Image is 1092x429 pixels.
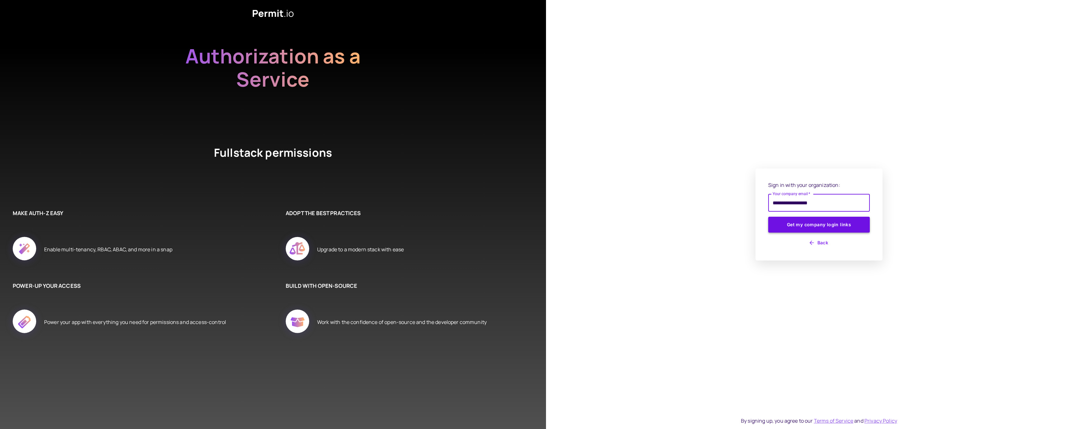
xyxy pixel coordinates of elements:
[44,302,226,342] div: Power your app with everything you need for permissions and access-control
[814,417,853,424] a: Terms of Service
[741,417,897,425] div: By signing up, you agree to our and
[773,191,810,196] label: Your company email
[44,230,172,269] div: Enable multi-tenancy, RBAC, ABAC, and more in a snap
[286,209,527,217] h6: ADOPT THE BEST PRACTICES
[317,302,487,342] div: Work with the confidence of open-source and the developer community
[286,282,527,290] h6: BUILD WITH OPEN-SOURCE
[864,417,897,424] a: Privacy Policy
[317,230,404,269] div: Upgrade to a modern stack with ease
[13,282,254,290] h6: POWER-UP YOUR ACCESS
[768,217,870,233] button: Get my company login links
[190,145,356,184] h4: Fullstack permissions
[768,181,870,189] p: Sign in with your organization:
[768,238,870,248] button: Back
[165,44,381,114] h2: Authorization as a Service
[13,209,254,217] h6: MAKE AUTH-Z EASY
